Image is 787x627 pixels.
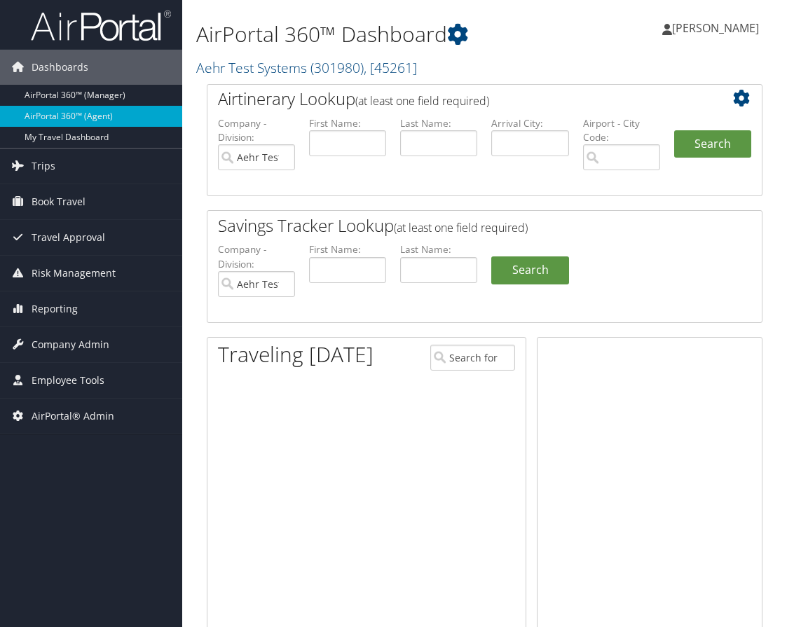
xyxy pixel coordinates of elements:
[430,345,515,371] input: Search for Traveler
[218,87,705,111] h2: Airtinerary Lookup
[394,220,528,235] span: (at least one field required)
[32,256,116,291] span: Risk Management
[309,116,386,130] label: First Name:
[491,116,568,130] label: Arrival City:
[400,242,477,256] label: Last Name:
[32,50,88,85] span: Dashboards
[218,116,295,145] label: Company - Division:
[672,20,759,36] span: [PERSON_NAME]
[196,58,417,77] a: Aehr Test Systems
[32,399,114,434] span: AirPortal® Admin
[218,340,374,369] h1: Traveling [DATE]
[662,7,773,49] a: [PERSON_NAME]
[218,214,705,237] h2: Savings Tracker Lookup
[32,220,105,255] span: Travel Approval
[364,58,417,77] span: , [ 45261 ]
[218,242,295,271] label: Company - Division:
[32,291,78,326] span: Reporting
[310,58,364,77] span: ( 301980 )
[31,9,171,42] img: airportal-logo.png
[32,184,85,219] span: Book Travel
[309,242,386,256] label: First Name:
[196,20,581,49] h1: AirPortal 360™ Dashboard
[218,271,295,297] input: search accounts
[674,130,751,158] button: Search
[583,116,660,145] label: Airport - City Code:
[400,116,477,130] label: Last Name:
[355,93,489,109] span: (at least one field required)
[491,256,568,284] a: Search
[32,327,109,362] span: Company Admin
[32,149,55,184] span: Trips
[32,363,104,398] span: Employee Tools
